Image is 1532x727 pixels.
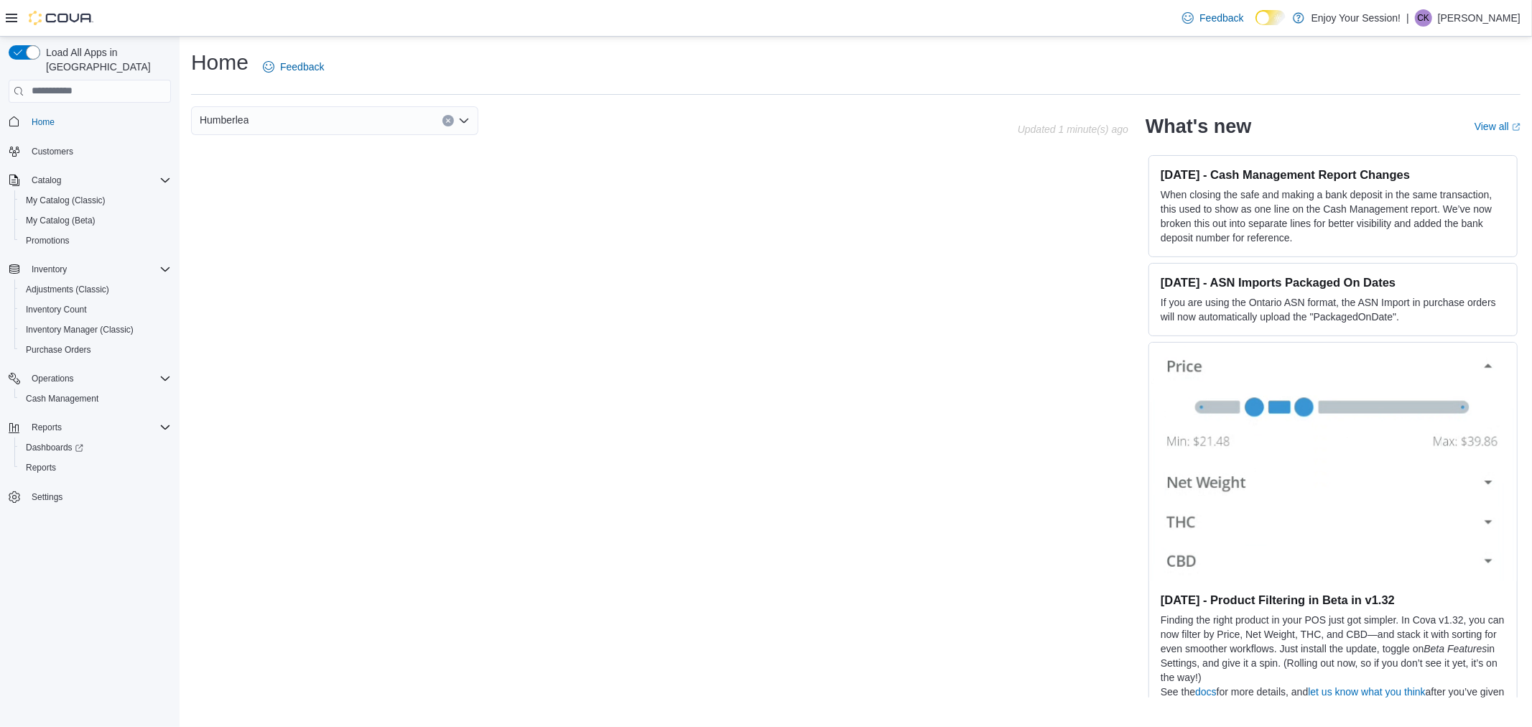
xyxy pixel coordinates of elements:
[14,300,177,320] button: Inventory Count
[14,231,177,251] button: Promotions
[26,235,70,246] span: Promotions
[26,304,87,315] span: Inventory Count
[1424,643,1487,654] em: Beta Features
[26,215,96,226] span: My Catalog (Beta)
[32,116,55,128] span: Home
[26,195,106,206] span: My Catalog (Classic)
[1161,593,1505,607] h3: [DATE] - Product Filtering in Beta in v1.32
[20,301,171,318] span: Inventory Count
[26,113,171,131] span: Home
[26,172,171,189] span: Catalog
[20,192,171,209] span: My Catalog (Classic)
[3,486,177,507] button: Settings
[1176,4,1249,32] a: Feedback
[29,11,93,25] img: Cova
[26,419,171,436] span: Reports
[1161,685,1505,713] p: See the for more details, and after you’ve given it a try.
[191,48,249,77] h1: Home
[1161,295,1505,324] p: If you are using the Ontario ASN format, the ASN Import in purchase orders will now automatically...
[20,321,171,338] span: Inventory Manager (Classic)
[26,419,68,436] button: Reports
[26,261,73,278] button: Inventory
[26,370,80,387] button: Operations
[1255,10,1286,25] input: Dark Mode
[1199,11,1243,25] span: Feedback
[20,301,93,318] a: Inventory Count
[20,341,97,358] a: Purchase Orders
[20,439,171,456] span: Dashboards
[20,232,75,249] a: Promotions
[1475,121,1521,132] a: View allExternal link
[26,143,79,160] a: Customers
[14,210,177,231] button: My Catalog (Beta)
[280,60,324,74] span: Feedback
[14,437,177,458] a: Dashboards
[26,284,109,295] span: Adjustments (Classic)
[32,491,62,503] span: Settings
[9,106,171,545] nav: Complex example
[26,370,171,387] span: Operations
[26,393,98,404] span: Cash Management
[32,264,67,275] span: Inventory
[14,320,177,340] button: Inventory Manager (Classic)
[1438,9,1521,27] p: [PERSON_NAME]
[1406,9,1409,27] p: |
[3,259,177,279] button: Inventory
[20,281,171,298] span: Adjustments (Classic)
[14,389,177,409] button: Cash Management
[1161,613,1505,685] p: Finding the right product in your POS just got simpler. In Cova v1.32, you can now filter by Pric...
[20,212,171,229] span: My Catalog (Beta)
[1018,124,1128,135] p: Updated 1 minute(s) ago
[1161,275,1505,290] h3: [DATE] - ASN Imports Packaged On Dates
[26,114,60,131] a: Home
[20,459,62,476] a: Reports
[1255,25,1256,26] span: Dark Mode
[26,324,134,335] span: Inventory Manager (Classic)
[3,417,177,437] button: Reports
[1312,9,1401,27] p: Enjoy Your Session!
[32,146,73,157] span: Customers
[458,115,470,126] button: Open list of options
[1418,9,1430,27] span: CK
[26,344,91,356] span: Purchase Orders
[1415,9,1432,27] div: Chris Kelayna
[1161,187,1505,245] p: When closing the safe and making a bank deposit in the same transaction, this used to show as one...
[14,279,177,300] button: Adjustments (Classic)
[20,232,171,249] span: Promotions
[3,111,177,132] button: Home
[26,142,171,160] span: Customers
[442,115,454,126] button: Clear input
[20,439,89,456] a: Dashboards
[26,261,171,278] span: Inventory
[257,52,330,81] a: Feedback
[26,462,56,473] span: Reports
[26,172,67,189] button: Catalog
[26,488,171,506] span: Settings
[1146,115,1251,138] h2: What's new
[26,442,83,453] span: Dashboards
[20,212,101,229] a: My Catalog (Beta)
[40,45,171,74] span: Load All Apps in [GEOGRAPHIC_DATA]
[32,175,61,186] span: Catalog
[200,111,249,129] span: Humberlea
[1161,167,1505,182] h3: [DATE] - Cash Management Report Changes
[20,459,171,476] span: Reports
[1308,686,1425,698] a: let us know what you think
[3,141,177,162] button: Customers
[20,341,171,358] span: Purchase Orders
[14,340,177,360] button: Purchase Orders
[20,390,104,407] a: Cash Management
[1512,123,1521,131] svg: External link
[14,190,177,210] button: My Catalog (Classic)
[1195,686,1217,698] a: docs
[20,390,171,407] span: Cash Management
[3,369,177,389] button: Operations
[32,422,62,433] span: Reports
[20,281,115,298] a: Adjustments (Classic)
[20,192,111,209] a: My Catalog (Classic)
[14,458,177,478] button: Reports
[32,373,74,384] span: Operations
[20,321,139,338] a: Inventory Manager (Classic)
[26,488,68,506] a: Settings
[3,170,177,190] button: Catalog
